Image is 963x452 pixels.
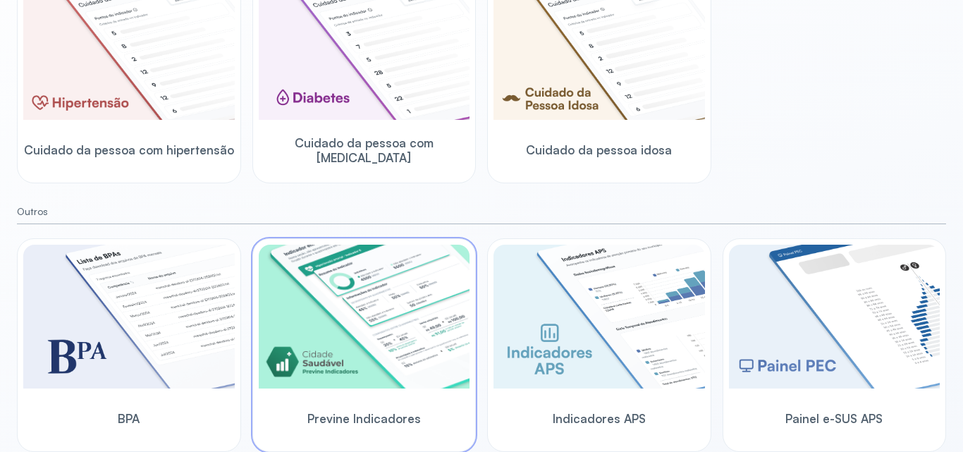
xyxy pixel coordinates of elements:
img: pec-panel.png [729,245,940,389]
span: BPA [118,411,140,426]
img: bpa.png [23,245,235,389]
span: Cuidado da pessoa com [MEDICAL_DATA] [259,135,470,166]
small: Outros [17,206,946,218]
img: previne-brasil.png [259,245,470,389]
span: Cuidado da pessoa com hipertensão [24,142,234,157]
span: Cuidado da pessoa idosa [526,142,672,157]
img: aps-indicators.png [493,245,705,389]
span: Painel e-SUS APS [785,411,883,426]
span: Indicadores APS [553,411,646,426]
span: Previne Indicadores [307,411,421,426]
